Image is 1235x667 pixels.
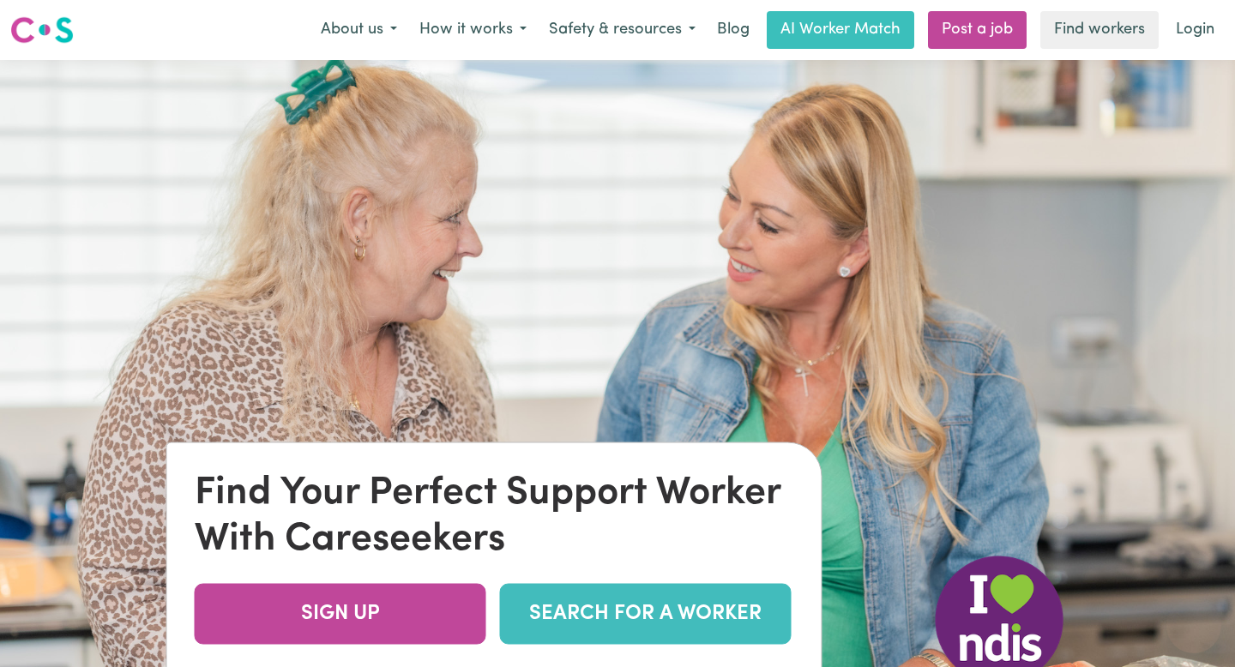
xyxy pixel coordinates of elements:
[310,12,408,48] button: About us
[10,10,74,50] a: Careseekers logo
[767,11,914,49] a: AI Worker Match
[707,11,760,49] a: Blog
[10,15,74,45] img: Careseekers logo
[1166,598,1221,653] iframe: Button to launch messaging window
[408,12,538,48] button: How it works
[1166,11,1225,49] a: Login
[195,583,486,644] a: SIGN UP
[928,11,1027,49] a: Post a job
[1040,11,1159,49] a: Find workers
[538,12,707,48] button: Safety & resources
[195,470,794,562] div: Find Your Perfect Support Worker With Careseekers
[500,583,792,644] a: SEARCH FOR A WORKER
